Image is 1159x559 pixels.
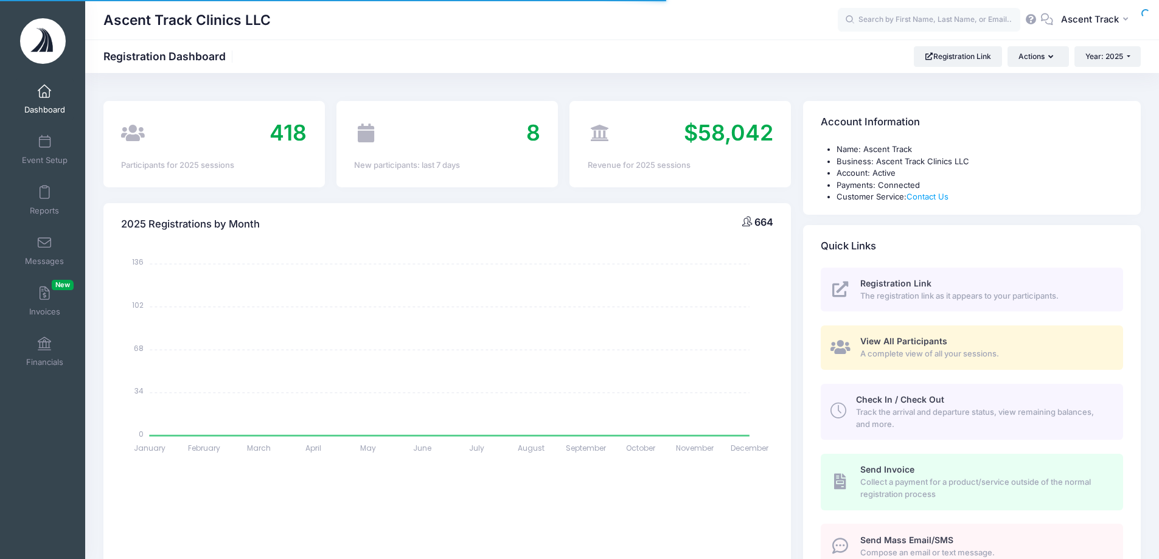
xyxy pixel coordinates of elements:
a: Reports [16,179,74,221]
h4: Account Information [821,105,920,140]
tspan: June [414,443,432,453]
h1: Ascent Track Clinics LLC [103,6,271,34]
span: Messages [25,256,64,266]
tspan: May [360,443,376,453]
span: Year: 2025 [1085,52,1123,61]
button: Ascent Track [1053,6,1141,34]
span: 418 [270,119,307,146]
span: Ascent Track [1061,13,1119,26]
a: Contact Us [907,192,948,201]
span: $58,042 [684,119,773,146]
tspan: 68 [134,342,144,353]
li: Name: Ascent Track [837,144,1123,156]
a: Messages [16,229,74,272]
a: Registration Link The registration link as it appears to your participants. [821,268,1123,312]
a: Registration Link [914,46,1002,67]
tspan: August [518,443,545,453]
li: Business: Ascent Track Clinics LLC [837,156,1123,168]
span: Dashboard [24,105,65,115]
tspan: July [470,443,485,453]
tspan: October [626,443,656,453]
span: Compose an email or text message. [860,547,1109,559]
a: Send Invoice Collect a payment for a product/service outside of the normal registration process [821,454,1123,510]
tspan: 0 [139,428,144,439]
div: New participants: last 7 days [354,159,540,172]
li: Customer Service: [837,191,1123,203]
span: The registration link as it appears to your participants. [860,290,1109,302]
span: Send Invoice [860,464,914,474]
span: Track the arrival and departure status, view remaining balances, and more. [856,406,1109,430]
li: Account: Active [837,167,1123,179]
a: Check In / Check Out Track the arrival and departure status, view remaining balances, and more. [821,384,1123,440]
tspan: April [305,443,321,453]
tspan: 102 [133,300,144,310]
a: Dashboard [16,78,74,120]
span: Registration Link [860,278,931,288]
span: 664 [754,216,773,228]
span: Invoices [29,307,60,317]
tspan: 136 [133,257,144,267]
span: Financials [26,357,63,367]
img: Ascent Track Clinics LLC [20,18,66,64]
span: Reports [30,206,59,216]
input: Search by First Name, Last Name, or Email... [838,8,1020,32]
tspan: 34 [135,386,144,396]
button: Actions [1008,46,1068,67]
li: Payments: Connected [837,179,1123,192]
tspan: March [247,443,271,453]
span: Event Setup [22,155,68,165]
tspan: February [189,443,221,453]
span: New [52,280,74,290]
a: View All Participants A complete view of all your sessions. [821,325,1123,370]
span: Collect a payment for a product/service outside of the normal registration process [860,476,1109,500]
tspan: September [566,443,607,453]
button: Year: 2025 [1074,46,1141,67]
h4: Quick Links [821,229,876,263]
a: Financials [16,330,74,373]
div: Participants for 2025 sessions [121,159,307,172]
span: A complete view of all your sessions. [860,348,1109,360]
span: 8 [526,119,540,146]
div: Revenue for 2025 sessions [588,159,773,172]
span: Check In / Check Out [856,394,944,404]
h1: Registration Dashboard [103,50,236,63]
a: InvoicesNew [16,280,74,322]
h4: 2025 Registrations by Month [121,207,260,241]
tspan: November [676,443,714,453]
tspan: January [134,443,166,453]
a: Event Setup [16,128,74,171]
span: View All Participants [860,336,947,346]
tspan: December [731,443,769,453]
span: Send Mass Email/SMS [860,535,953,545]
